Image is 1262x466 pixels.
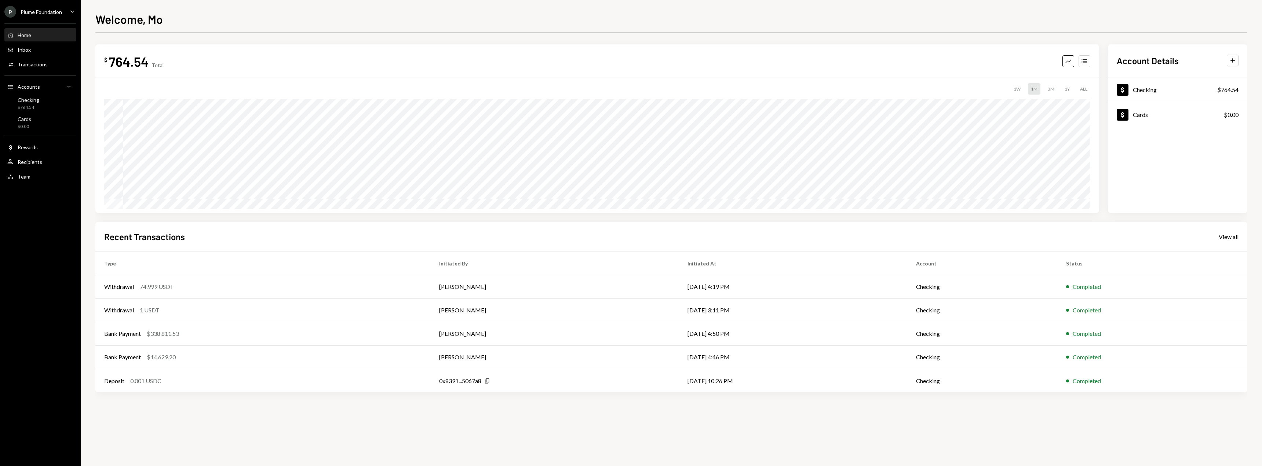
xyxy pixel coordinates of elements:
div: Plume Foundation [21,9,62,15]
td: [DATE] 3:11 PM [679,298,907,322]
h2: Account Details [1117,55,1179,67]
td: [DATE] 4:50 PM [679,322,907,345]
div: Completed [1073,377,1101,385]
div: Checking [1133,86,1157,93]
a: Checking$764.54 [1108,77,1247,102]
td: [PERSON_NAME] [430,345,679,369]
a: View all [1219,232,1239,241]
a: Team [4,170,76,183]
div: $338,811.53 [147,329,179,338]
div: Recipients [18,159,42,165]
div: Completed [1073,329,1101,338]
div: Bank Payment [104,353,141,362]
div: 74,999 USDT [140,282,174,291]
div: Cards [1133,111,1148,118]
a: Inbox [4,43,76,56]
td: [DATE] 4:46 PM [679,345,907,369]
a: Cards$0.00 [4,114,76,131]
h2: Recent Transactions [104,231,185,243]
div: ALL [1077,83,1090,95]
a: Checking$764.54 [4,95,76,112]
div: $ [104,56,107,63]
th: Status [1057,252,1247,275]
td: Checking [907,322,1057,345]
div: 1 USDT [140,306,160,315]
div: $764.54 [18,104,39,111]
td: Checking [907,345,1057,369]
div: Home [18,32,31,38]
div: Bank Payment [104,329,141,338]
div: 1M [1028,83,1040,95]
div: $764.54 [1217,85,1239,94]
div: 1Y [1062,83,1073,95]
div: Transactions [18,61,48,67]
td: Checking [907,369,1057,392]
th: Type [95,252,430,275]
td: [PERSON_NAME] [430,322,679,345]
div: Completed [1073,306,1101,315]
div: 0x8391...5067a8 [439,377,481,385]
div: 764.54 [109,53,149,70]
td: [PERSON_NAME] [430,275,679,298]
div: 3M [1045,83,1057,95]
div: 1W [1011,83,1024,95]
a: Home [4,28,76,41]
div: Team [18,173,30,180]
div: 0.001 USDC [130,377,161,385]
td: Checking [907,298,1057,322]
div: Completed [1073,353,1101,362]
div: Total [152,62,164,68]
div: Deposit [104,377,124,385]
div: $0.00 [18,124,31,130]
th: Initiated By [430,252,679,275]
a: Transactions [4,58,76,71]
th: Initiated At [679,252,907,275]
td: [DATE] 10:26 PM [679,369,907,392]
div: Cards [18,116,31,122]
td: [DATE] 4:19 PM [679,275,907,298]
th: Account [907,252,1057,275]
td: [PERSON_NAME] [430,298,679,322]
div: $0.00 [1224,110,1239,119]
a: Accounts [4,80,76,93]
div: Rewards [18,144,38,150]
div: Withdrawal [104,306,134,315]
div: Checking [18,97,39,103]
div: P [4,6,16,18]
div: Inbox [18,47,31,53]
a: Cards$0.00 [1108,102,1247,127]
div: $14,629.20 [147,353,176,362]
td: Checking [907,275,1057,298]
div: Completed [1073,282,1101,291]
a: Recipients [4,155,76,168]
h1: Welcome, Mo [95,12,163,26]
div: Withdrawal [104,282,134,291]
div: Accounts [18,84,40,90]
a: Rewards [4,140,76,154]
